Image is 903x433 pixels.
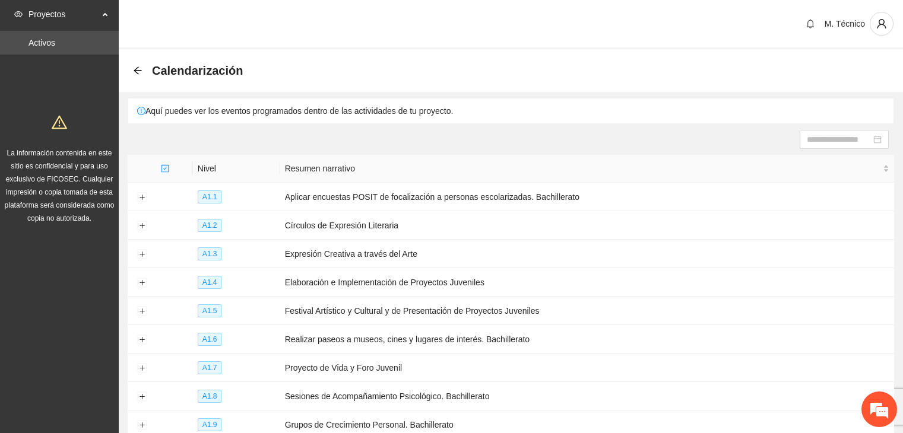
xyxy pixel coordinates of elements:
td: Círculos de Expresión Literaria [280,211,894,240]
span: La información contenida en este sitio es confidencial y para uso exclusivo de FICOSEC. Cualquier... [5,149,115,222]
button: Expand row [137,307,147,316]
span: exclamation-circle [137,107,145,115]
span: warning [52,114,67,130]
button: Expand row [137,250,147,259]
span: Calendarización [152,61,243,80]
td: Aplicar encuestas POSIT de focalización a personas escolarizadas. Bachillerato [280,183,894,211]
span: check-square [161,164,169,173]
span: A1.9 [198,418,222,431]
span: A1.3 [198,247,222,260]
button: Expand row [137,278,147,288]
span: A1.7 [198,361,222,374]
button: Expand row [137,335,147,345]
span: A1.1 [198,190,222,203]
span: A1.4 [198,276,222,289]
td: Proyecto de Vida y Foro Juvenil [280,354,894,382]
span: A1.8 [198,390,222,403]
div: Back [133,66,142,76]
span: A1.2 [198,219,222,232]
span: eye [14,10,23,18]
td: Realizar paseos a museos, cines y lugares de interés. Bachillerato [280,325,894,354]
button: Expand row [137,421,147,430]
span: arrow-left [133,66,142,75]
th: Resumen narrativo [280,155,894,183]
button: Expand row [137,221,147,231]
td: Sesiones de Acompañamiento Psicológico. Bachillerato [280,382,894,410]
td: Festival Artístico y Cultural y de Presentación de Proyectos Juveniles [280,297,894,325]
span: M. Técnico [825,19,865,28]
span: Proyectos [28,2,99,26]
span: Resumen narrativo [285,162,880,175]
button: bell [801,14,820,33]
td: Expresión Creativa a través del Arte [280,240,894,268]
span: A1.5 [198,304,222,317]
div: Aquí puedes ver los eventos programados dentro de las actividades de tu proyecto. [128,98,894,123]
td: Elaboración e Implementación de Proyectos Juveniles [280,268,894,297]
span: bell [801,19,819,28]
span: user [870,18,893,29]
button: Expand row [137,392,147,402]
span: A1.6 [198,333,222,346]
th: Nivel [193,155,280,183]
button: Expand row [137,364,147,373]
a: Activos [28,38,55,47]
button: user [870,12,894,36]
button: Expand row [137,193,147,202]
